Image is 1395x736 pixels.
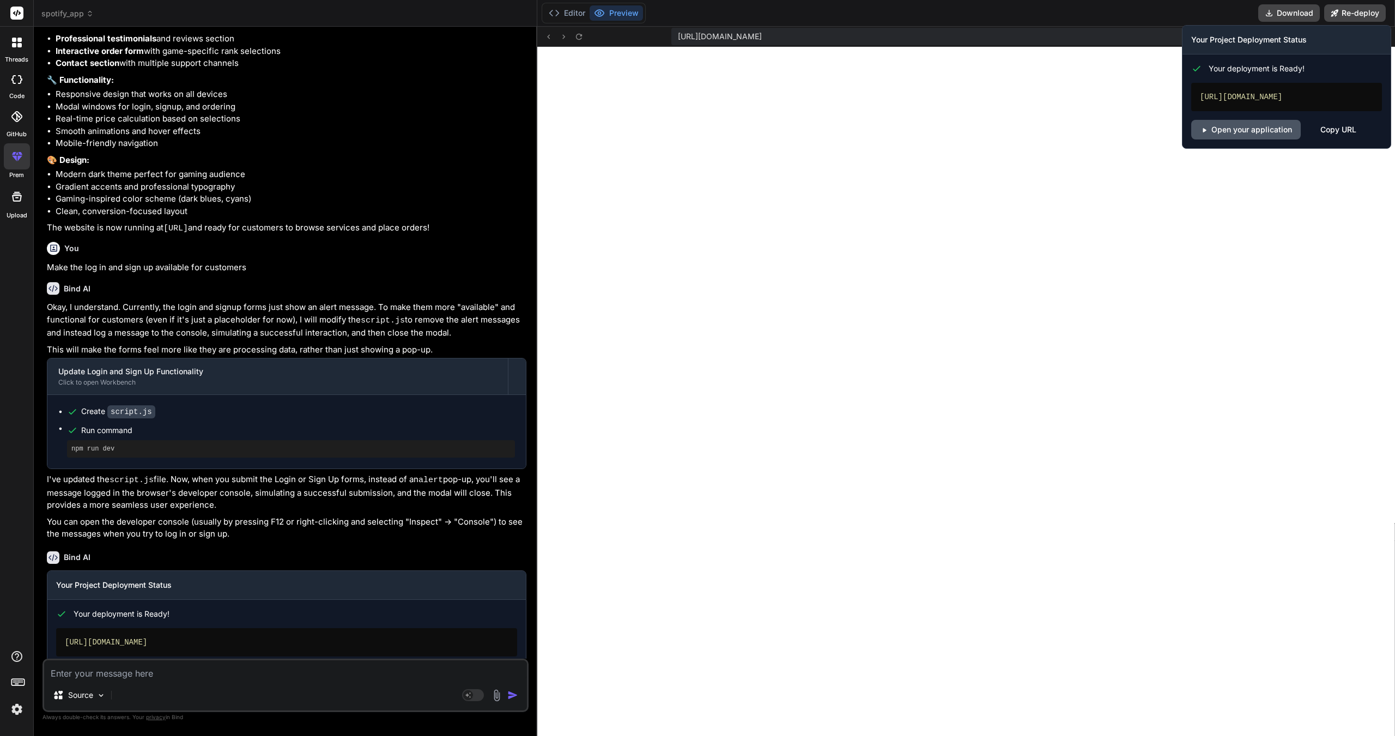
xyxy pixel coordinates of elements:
li: Gradient accents and professional typography [56,181,526,193]
li: and reviews section [56,33,526,45]
li: Clean, conversion-focused layout [56,205,526,218]
label: threads [5,55,28,64]
h6: You [64,243,79,254]
strong: Professional testimonials [56,33,156,44]
h3: Your Project Deployment Status [56,580,517,591]
span: Your deployment is Ready! [74,609,169,619]
li: with multiple support channels [56,57,526,70]
code: script.js [361,316,405,325]
strong: 🎨 Design: [47,155,89,165]
div: [URL][DOMAIN_NAME] [56,628,517,656]
p: Source [68,690,93,701]
h3: Your Project Deployment Status [1191,34,1382,45]
div: Update Login and Sign Up Functionality [58,366,497,377]
label: Upload [7,211,27,220]
code: script.js [110,476,154,485]
strong: Interactive order form [56,46,144,56]
p: This will make the forms feel more like they are processing data, rather than just showing a pop-up. [47,344,526,356]
p: Okay, I understand. Currently, the login and signup forms just show an alert message. To make the... [47,301,526,339]
iframe: Preview [537,47,1395,736]
img: settings [8,700,26,719]
button: Download [1258,4,1320,22]
code: [URL] [163,224,188,233]
div: [URL][DOMAIN_NAME] [1191,83,1382,111]
li: with game-specific rank selections [56,45,526,58]
button: Update Login and Sign Up FunctionalityClick to open Workbench [47,358,508,394]
label: GitHub [7,130,27,139]
button: Preview [590,5,643,21]
label: code [9,92,25,101]
li: Mobile-friendly navigation [56,137,526,150]
p: The website is now running at and ready for customers to browse services and place orders! [47,222,526,235]
li: Modal windows for login, signup, and ordering [56,101,526,113]
p: I've updated the file. Now, when you submit the Login or Sign Up forms, instead of an pop-up, you... [47,473,526,512]
li: Modern dark theme perfect for gaming audience [56,168,526,181]
p: Always double-check its answers. Your in Bind [43,712,529,722]
li: Real-time price calculation based on selections [56,113,526,125]
button: Editor [544,5,590,21]
span: spotify_app [41,8,94,19]
li: Smooth animations and hover effects [56,125,526,138]
span: [URL][DOMAIN_NAME] [678,31,762,42]
strong: 🔧 Functionality: [47,75,114,85]
li: Gaming-inspired color scheme (dark blues, cyans) [56,193,526,205]
div: Copy URL [1320,120,1356,139]
span: Run command [81,425,515,436]
h6: Bind AI [64,552,90,563]
img: Pick Models [96,691,106,700]
code: script.js [107,405,155,418]
div: Create [81,406,155,417]
strong: Contact section [56,58,119,68]
p: Make the log in and sign up available for customers [47,261,526,274]
img: icon [507,690,518,701]
pre: npm run dev [71,445,511,453]
div: Click to open Workbench [58,378,497,387]
img: attachment [490,689,503,702]
li: Responsive design that works on all devices [56,88,526,101]
p: You can open the developer console (usually by pressing F12 or right-clicking and selecting "Insp... [47,516,526,540]
code: alert [418,476,443,485]
label: prem [9,171,24,180]
span: Your deployment is Ready! [1209,63,1305,74]
a: Open your application [1191,120,1301,139]
span: privacy [146,714,166,720]
h6: Bind AI [64,283,90,294]
button: Re-deploy [1324,4,1386,22]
